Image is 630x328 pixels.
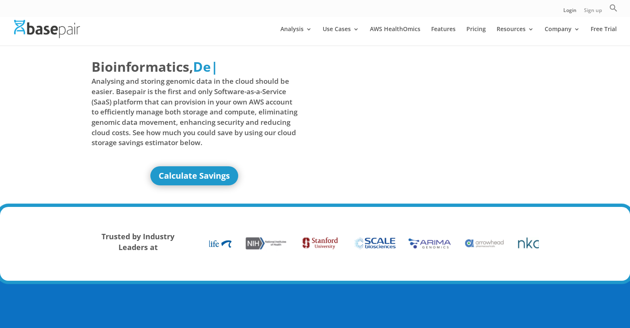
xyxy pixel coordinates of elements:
a: Pricing [466,26,486,46]
a: AWS HealthOmics [370,26,420,46]
a: Search Icon Link [609,4,618,17]
a: Features [431,26,456,46]
span: De [193,58,211,75]
a: Company [545,26,580,46]
span: Analysing and storing genomic data in the cloud should be easier. Basepair is the first and only ... [92,76,298,148]
iframe: Basepair - NGS Analysis Simplified [321,57,528,173]
a: Calculate Savings [150,166,238,185]
span: | [211,58,218,75]
span: Bioinformatics, [92,57,193,76]
strong: Trusted by Industry Leaders at [101,231,174,252]
a: Sign up [584,8,602,17]
a: Use Cases [323,26,359,46]
a: Free Trial [591,26,617,46]
img: Basepair [14,20,80,38]
a: Analysis [280,26,312,46]
a: Login [563,8,577,17]
svg: Search [609,4,618,12]
a: Resources [497,26,534,46]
